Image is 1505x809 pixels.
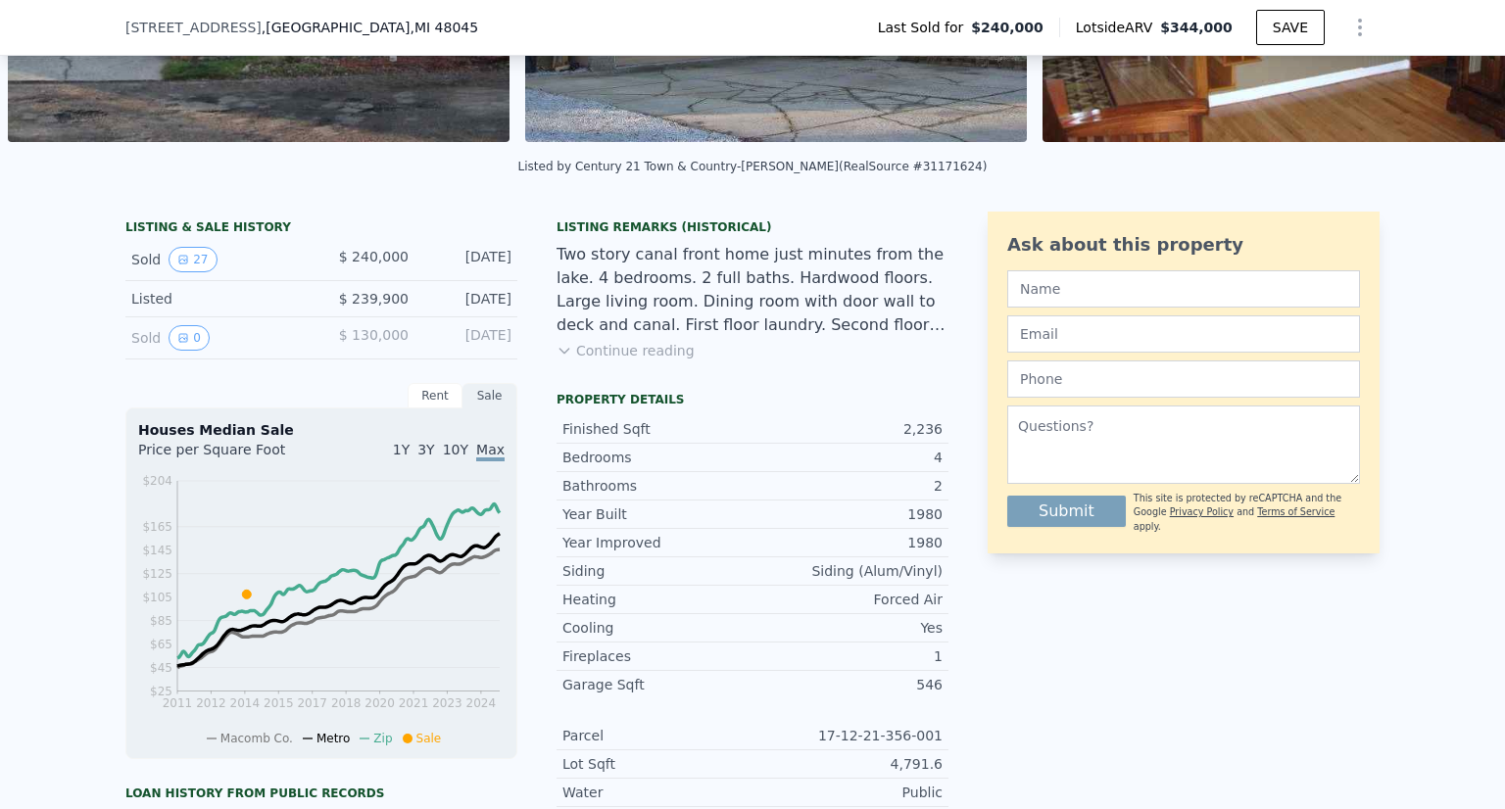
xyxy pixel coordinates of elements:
div: Loan history from public records [125,785,517,801]
tspan: $45 [150,661,172,675]
span: Macomb Co. [220,732,293,745]
div: Bathrooms [562,476,752,496]
tspan: 2020 [364,696,395,710]
tspan: 2011 [163,696,193,710]
div: Year Built [562,504,752,524]
div: Siding (Alum/Vinyl) [752,561,943,581]
tspan: $125 [142,567,172,581]
div: Listed by Century 21 Town & Country-[PERSON_NAME] (RealSource #31171624) [518,160,988,173]
button: SAVE [1256,10,1325,45]
div: Parcel [562,726,752,745]
div: Siding [562,561,752,581]
tspan: $85 [150,614,172,628]
span: $ 130,000 [339,327,409,343]
div: Yes [752,618,943,638]
div: 4,791.6 [752,754,943,774]
button: View historical data [169,325,210,351]
input: Email [1007,315,1360,353]
div: Public [752,783,943,802]
button: Continue reading [557,341,695,360]
div: Fireplaces [562,646,752,666]
span: Lotside ARV [1076,18,1160,37]
tspan: 2015 [264,696,294,710]
span: Sale [416,732,442,745]
tspan: $204 [142,474,172,488]
div: 1980 [752,533,943,552]
a: Terms of Service [1257,506,1335,517]
div: Property details [557,392,948,407]
span: , MI 48045 [410,20,478,35]
tspan: 2023 [432,696,462,710]
span: 10Y [443,442,468,457]
tspan: 2024 [466,696,497,710]
a: Privacy Policy [1170,506,1234,517]
div: 1980 [752,504,943,524]
tspan: $65 [150,638,172,651]
span: [STREET_ADDRESS] [125,18,262,37]
span: Metro [316,732,350,745]
div: Water [562,783,752,802]
tspan: 2014 [230,696,261,710]
button: Submit [1007,496,1126,527]
div: Rent [408,383,462,408]
div: Year Improved [562,533,752,552]
div: Finished Sqft [562,419,752,439]
span: 1Y [393,442,410,457]
div: 4 [752,448,943,467]
div: Bedrooms [562,448,752,467]
input: Name [1007,270,1360,308]
span: Last Sold for [878,18,972,37]
div: Garage Sqft [562,675,752,694]
div: Heating [562,590,752,609]
div: 546 [752,675,943,694]
input: Phone [1007,360,1360,398]
div: 17-12-21-356-001 [752,726,943,745]
tspan: $105 [142,591,172,604]
span: 3Y [417,442,434,457]
div: Listing Remarks (Historical) [557,219,948,235]
button: Show Options [1340,8,1380,47]
div: 2 [752,476,943,496]
span: Zip [373,732,392,745]
div: Two story canal front home just minutes from the lake. 4 bedrooms. 2 full baths. Hardwood floors.... [557,243,948,337]
span: , [GEOGRAPHIC_DATA] [262,18,478,37]
tspan: 2017 [297,696,327,710]
button: View historical data [169,247,217,272]
span: $240,000 [971,18,1044,37]
div: [DATE] [424,289,511,309]
div: Cooling [562,618,752,638]
div: LISTING & SALE HISTORY [125,219,517,239]
tspan: 2012 [196,696,226,710]
div: Houses Median Sale [138,420,505,440]
tspan: 2021 [399,696,429,710]
div: Sold [131,247,306,272]
span: Max [476,442,505,461]
div: This site is protected by reCAPTCHA and the Google and apply. [1134,492,1360,534]
div: [DATE] [424,325,511,351]
tspan: $165 [142,520,172,534]
span: $ 239,900 [339,291,409,307]
tspan: 2018 [331,696,362,710]
div: Sale [462,383,517,408]
tspan: $145 [142,544,172,557]
div: Price per Square Foot [138,440,321,471]
div: [DATE] [424,247,511,272]
div: Ask about this property [1007,231,1360,259]
div: 2,236 [752,419,943,439]
div: Sold [131,325,306,351]
span: $ 240,000 [339,249,409,264]
div: Forced Air [752,590,943,609]
span: $344,000 [1160,20,1233,35]
div: Listed [131,289,306,309]
div: 1 [752,646,943,666]
tspan: $25 [150,685,172,698]
div: Lot Sqft [562,754,752,774]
